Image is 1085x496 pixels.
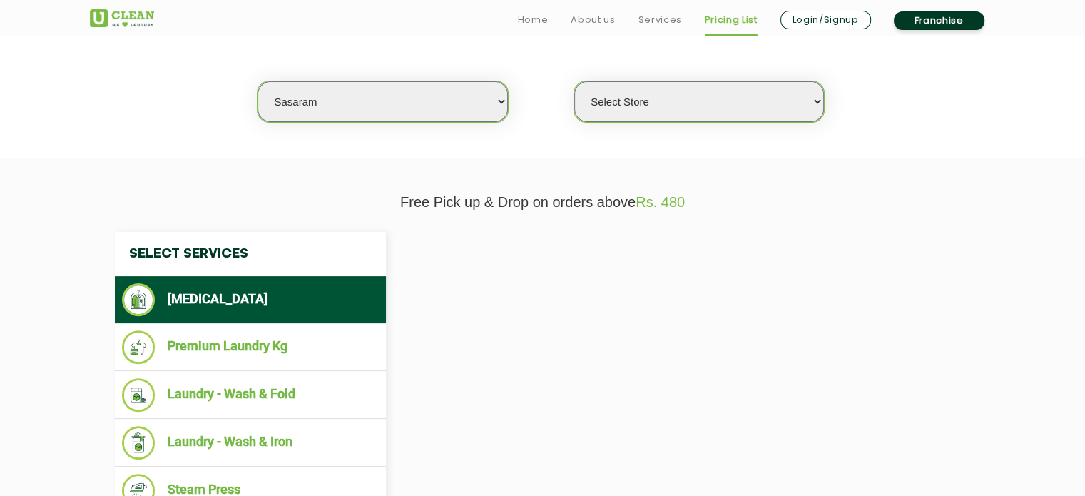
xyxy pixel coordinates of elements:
a: Login/Signup [780,11,871,29]
a: About us [571,11,615,29]
img: Laundry - Wash & Fold [122,378,156,412]
a: Services [638,11,681,29]
span: Rs. 480 [636,194,685,210]
a: Home [518,11,549,29]
h4: Select Services [115,232,386,276]
img: Dry Cleaning [122,283,156,316]
a: Pricing List [705,11,758,29]
img: UClean Laundry and Dry Cleaning [90,9,154,27]
li: Premium Laundry Kg [122,330,379,364]
img: Premium Laundry Kg [122,330,156,364]
a: Franchise [894,11,984,30]
p: Free Pick up & Drop on orders above [90,194,996,211]
li: [MEDICAL_DATA] [122,283,379,316]
li: Laundry - Wash & Iron [122,426,379,460]
img: Laundry - Wash & Iron [122,426,156,460]
li: Laundry - Wash & Fold [122,378,379,412]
